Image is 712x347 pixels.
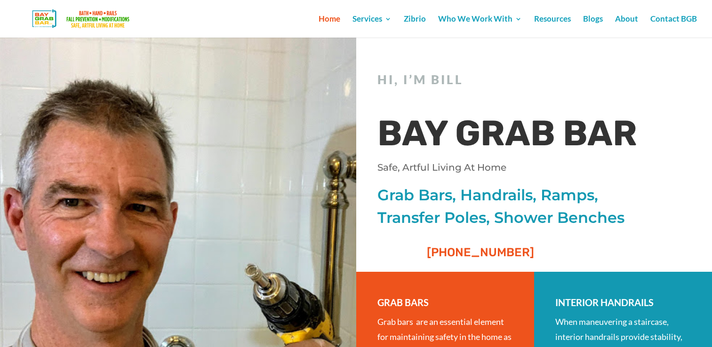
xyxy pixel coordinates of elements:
[555,295,691,314] h3: INTERIOR HANDRAILS
[583,16,603,38] a: Blogs
[16,7,148,31] img: Bay Grab Bar
[404,16,426,38] a: Zibrio
[438,16,522,38] a: Who We Work With
[377,161,660,174] p: Safe, Artful Living At Home
[615,16,638,38] a: About
[352,16,392,38] a: Services
[319,16,340,38] a: Home
[377,110,660,161] h1: BAY GRAB BAR
[377,184,660,229] p: Grab Bars, Handrails, Ramps, Transfer Poles, Shower Benches
[377,295,513,314] h3: GRAB BARS
[427,245,534,259] span: [PHONE_NUMBER]
[650,16,697,38] a: Contact BGB
[534,16,571,38] a: Resources
[377,72,660,92] h2: Hi, I’m Bill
